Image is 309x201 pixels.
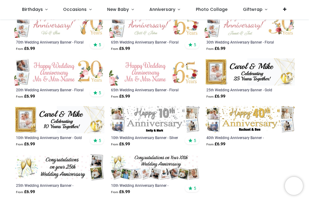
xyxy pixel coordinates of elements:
[111,135,180,140] a: 10th Wedding Anniversary Banner - Silver Party Design
[205,58,295,86] img: Personalised 25th Wedding Anniversary Banner - Gold Rings - Custom Name & 1 Photo Upload
[194,138,196,143] span: 5
[99,42,101,47] span: 5
[16,183,85,188] a: 25th Wedding Anniversary Banner - Champagne Design
[206,141,225,147] strong: £ 6.99
[111,93,130,99] strong: £ 6.99
[99,138,101,143] span: 5
[111,47,118,50] span: From
[206,87,276,92] a: 25th Wedding Anniversary Banner - Gold Rings
[16,143,23,146] span: From
[111,183,180,188] a: 10th Wedding Anniversary Banner - Champagne Design
[16,40,85,44] a: 70th Wedding Anniversary Banner - Floral Design
[111,143,118,146] span: From
[111,87,180,92] a: 65th Wedding Anniversary Banner - Floral Design
[206,95,214,98] span: From
[63,6,87,12] span: Occasions
[206,47,214,50] span: From
[206,143,214,146] span: From
[206,40,276,44] a: 30th Wedding Anniversary Banner - Floral Design
[285,177,303,195] iframe: Brevo live chat
[109,11,199,38] img: Personalised 65th Wedding Anniversary Banner - Floral Design - Custom Text & 2 Photo Upload
[205,106,295,133] img: Personalised 40th Wedding Anniversary Banner - Celebration Design - Custom Text & 4 Photo Upload
[111,189,130,195] strong: £ 6.99
[206,135,276,140] a: 40th Wedding Anniversary Banner - Celebration Design
[109,106,199,133] img: Personalised 10th Wedding Anniversary Banner - Silver Party Design - Custom Text & 4 Photo Upload
[16,141,35,147] strong: £ 6.99
[109,154,199,181] img: Personalised 10th Wedding Anniversary Banner - Champagne Design - 9 Photo Upload
[109,58,199,86] img: Personalised 65th Wedding Anniversary Banner - Floral Design - Custom Text
[111,141,130,147] strong: £ 6.99
[111,190,118,194] span: From
[196,6,228,12] span: Photo Collage
[14,58,104,86] img: Personalised 20th Wedding Anniversary Banner - Floral Design - Custom Text & 2 Photo Upload
[194,186,196,191] span: 5
[16,46,35,52] strong: £ 6.99
[16,135,85,140] a: 10th Wedding Anniversary Banner - Gold Rings
[205,11,295,38] img: Personalised 30th Wedding Anniversary Banner - Floral Design - Custom Text & 2 Photo Upload
[206,93,225,99] strong: £ 6.99
[16,93,35,99] strong: £ 6.99
[194,42,196,47] span: 5
[14,154,104,181] img: Personalised 25th Wedding Anniversary Banner - Champagne Design - 2 Photo Upload
[243,6,263,12] span: Giftwrap
[14,11,104,38] img: Personalised 70th Wedding Anniversary Banner - Floral Design - Custom Text & 2 Photo Upload
[14,106,104,133] img: Personalised 10th Wedding Anniversary Banner - Gold Rings - Custom Name & 1 Photo Upload
[149,6,175,12] span: Anniversary
[16,190,23,194] span: From
[206,46,225,52] strong: £ 6.99
[111,40,180,44] a: 65th Wedding Anniversary Banner - Floral Design
[111,46,130,52] strong: £ 6.99
[16,47,23,50] span: From
[22,6,43,12] span: Birthdays
[16,189,35,195] strong: £ 6.99
[111,95,118,98] span: From
[99,90,101,96] span: 5
[16,95,23,98] span: From
[16,87,85,92] a: 20th Wedding Anniversary Banner - Floral Design
[107,6,129,12] span: New Baby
